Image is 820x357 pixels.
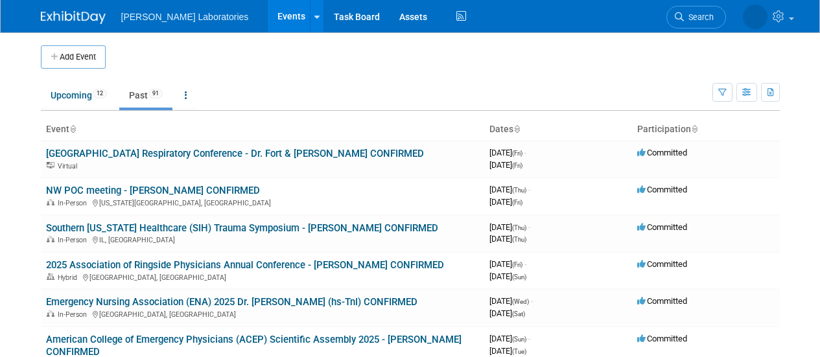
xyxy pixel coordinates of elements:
[58,310,91,319] span: In-Person
[58,236,91,244] span: In-Person
[531,296,533,306] span: -
[489,234,526,244] span: [DATE]
[47,310,54,317] img: In-Person Event
[512,162,522,169] span: (Fri)
[47,199,54,205] img: In-Person Event
[148,89,163,98] span: 91
[512,261,522,268] span: (Fri)
[512,224,526,231] span: (Thu)
[58,273,81,282] span: Hybrid
[46,185,260,196] a: NW POC meeting - [PERSON_NAME] CONFIRMED
[489,334,530,343] span: [DATE]
[489,296,533,306] span: [DATE]
[528,222,530,232] span: -
[47,273,54,280] img: Hybrid Event
[512,150,522,157] span: (Fri)
[489,222,530,232] span: [DATE]
[512,298,529,305] span: (Wed)
[666,6,726,29] a: Search
[637,185,687,194] span: Committed
[512,187,526,194] span: (Thu)
[632,119,780,141] th: Participation
[46,308,479,319] div: [GEOGRAPHIC_DATA], [GEOGRAPHIC_DATA]
[489,197,522,207] span: [DATE]
[46,197,479,207] div: [US_STATE][GEOGRAPHIC_DATA], [GEOGRAPHIC_DATA]
[46,271,479,282] div: [GEOGRAPHIC_DATA], [GEOGRAPHIC_DATA]
[46,296,417,308] a: Emergency Nursing Association (ENA) 2025 Dr. [PERSON_NAME] (hs-TnI) CONFIRMED
[489,308,525,318] span: [DATE]
[512,336,526,343] span: (Sun)
[489,185,530,194] span: [DATE]
[93,89,107,98] span: 12
[512,199,522,206] span: (Fri)
[41,83,117,108] a: Upcoming12
[528,334,530,343] span: -
[684,12,714,22] span: Search
[637,296,687,306] span: Committed
[41,45,106,69] button: Add Event
[484,119,632,141] th: Dates
[489,259,526,269] span: [DATE]
[47,162,54,168] img: Virtual Event
[41,11,106,24] img: ExhibitDay
[637,334,687,343] span: Committed
[46,259,444,271] a: 2025 Association of Ringside Physicians Annual Conference - [PERSON_NAME] CONFIRMED
[489,271,526,281] span: [DATE]
[743,5,767,29] img: Tisha Davis
[58,199,91,207] span: In-Person
[489,346,526,356] span: [DATE]
[47,236,54,242] img: In-Person Event
[691,124,697,134] a: Sort by Participation Type
[513,124,520,134] a: Sort by Start Date
[637,259,687,269] span: Committed
[512,310,525,317] span: (Sat)
[46,234,479,244] div: IL, [GEOGRAPHIC_DATA]
[69,124,76,134] a: Sort by Event Name
[58,162,81,170] span: Virtual
[512,236,526,243] span: (Thu)
[489,160,522,170] span: [DATE]
[524,148,526,157] span: -
[46,148,424,159] a: [GEOGRAPHIC_DATA] Respiratory Conference - Dr. Fort & [PERSON_NAME] CONFIRMED
[489,148,526,157] span: [DATE]
[121,12,249,22] span: [PERSON_NAME] Laboratories
[512,348,526,355] span: (Tue)
[512,273,526,281] span: (Sun)
[637,222,687,232] span: Committed
[637,148,687,157] span: Committed
[528,185,530,194] span: -
[119,83,172,108] a: Past91
[524,259,526,269] span: -
[41,119,484,141] th: Event
[46,222,438,234] a: Southern [US_STATE] Healthcare (SIH) Trauma Symposium - [PERSON_NAME] CONFIRMED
